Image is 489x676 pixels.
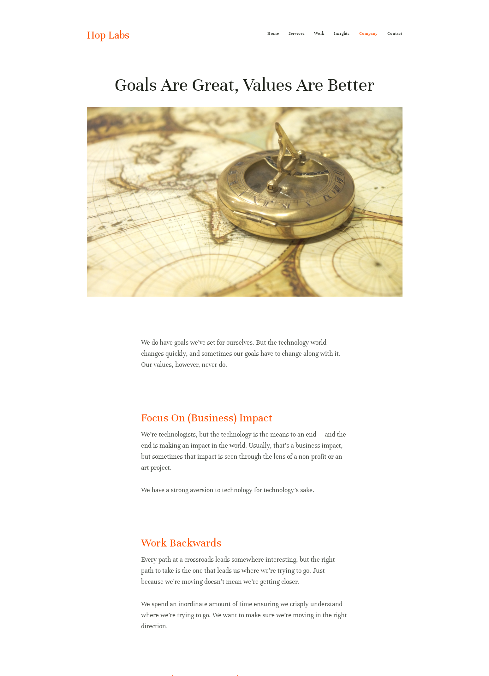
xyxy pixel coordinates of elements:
[314,28,325,39] a: Work
[141,429,348,474] p: We’re technologists, but the technology is the means to an end — and the end is making an impact ...
[267,28,279,39] a: Home
[141,485,348,496] p: We have a strong aversion to technology for technology’s sake.
[141,536,348,551] h2: Work Backwards
[334,28,350,39] a: Insights
[141,554,348,588] p: Every path at a crossroads leads somewhere interesting, but the right path to take is the one tha...
[141,337,348,371] p: We do have goals we’ve set for ourselves. But the technology world changes quickly, and sometimes...
[141,599,348,632] p: We spend an inordinate amount of time ensuring we crisply understand where we’re trying to go. We...
[289,28,305,39] a: Services
[87,74,403,96] h1: Goals Are Great, Values Are Better
[87,28,129,42] a: Hop Labs
[387,28,403,39] a: Contact
[141,411,348,426] h2: Focus On (Business) Impact
[87,107,403,297] img: antique-compass-direction-269771.jpg
[359,28,378,39] a: Company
